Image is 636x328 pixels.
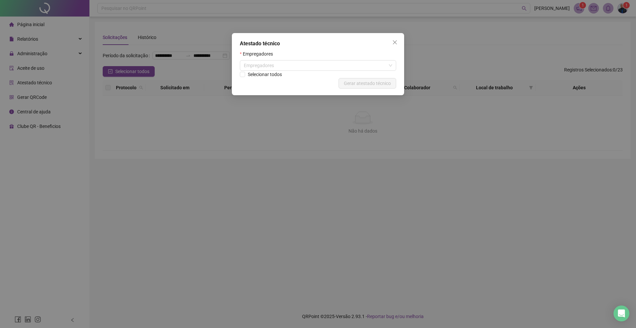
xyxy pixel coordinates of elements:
span: close [392,40,397,45]
button: Gerar atestado técnico [339,78,396,89]
span: Selecionar todos [245,71,285,78]
div: Atestado técnico [240,40,396,48]
div: Open Intercom Messenger [613,306,629,321]
button: Close [390,37,400,48]
label: Empregadores [240,50,277,58]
